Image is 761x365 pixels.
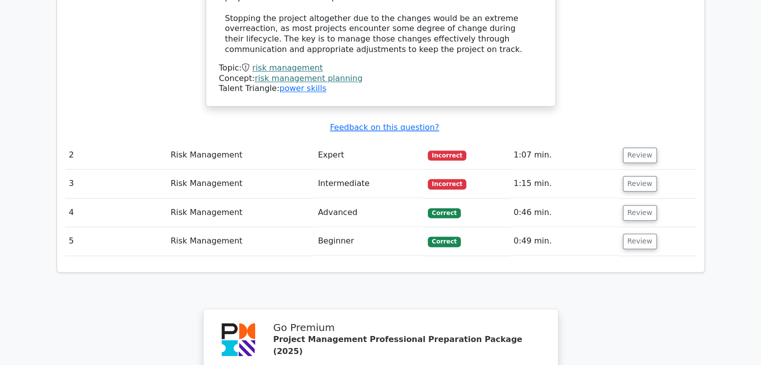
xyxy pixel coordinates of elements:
div: Talent Triangle: [219,63,542,94]
span: Correct [428,208,460,218]
button: Review [623,205,657,220]
td: Intermediate [314,169,424,198]
a: risk management planning [255,73,362,83]
td: Risk Management [167,169,314,198]
button: Review [623,176,657,191]
span: Incorrect [428,150,466,160]
td: 4 [65,198,167,227]
td: 3 [65,169,167,198]
td: 2 [65,141,167,169]
td: 0:49 min. [509,227,618,255]
span: Correct [428,236,460,246]
td: 1:15 min. [509,169,618,198]
a: Feedback on this question? [330,122,439,132]
td: 5 [65,227,167,255]
div: Concept: [219,73,542,84]
a: power skills [279,83,326,93]
td: Beginner [314,227,424,255]
span: Incorrect [428,179,466,189]
td: Advanced [314,198,424,227]
td: Expert [314,141,424,169]
td: Risk Management [167,198,314,227]
td: Risk Management [167,141,314,169]
td: 0:46 min. [509,198,618,227]
button: Review [623,147,657,163]
td: 1:07 min. [509,141,618,169]
div: Topic: [219,63,542,73]
td: Risk Management [167,227,314,255]
a: risk management [252,63,323,72]
button: Review [623,233,657,249]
